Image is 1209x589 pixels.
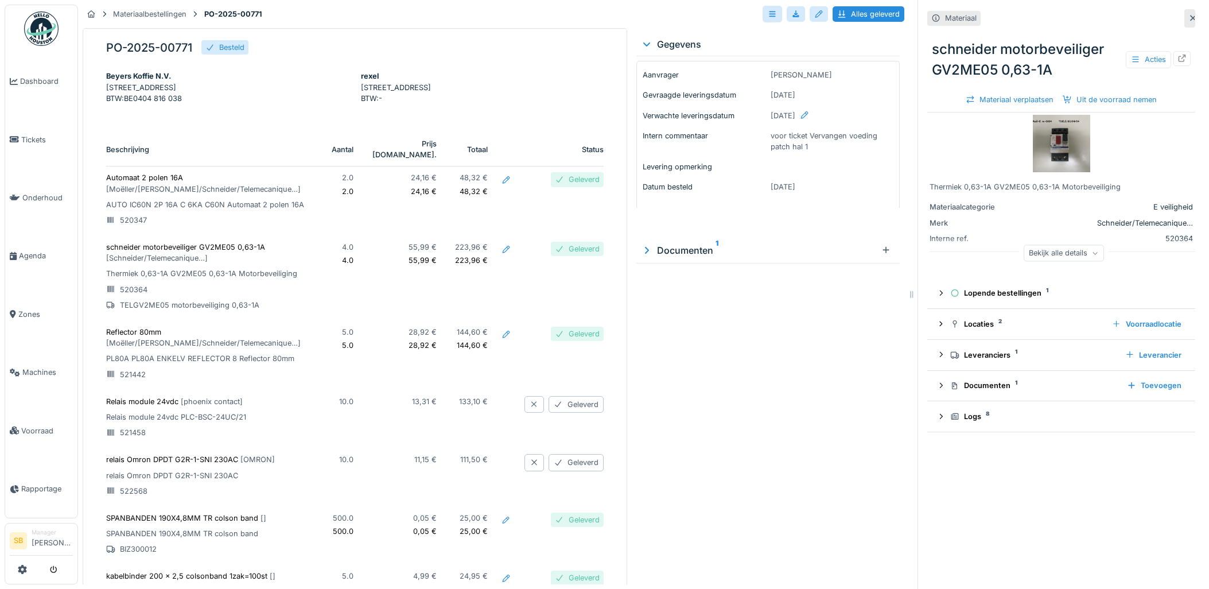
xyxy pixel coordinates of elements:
[106,268,313,279] p: Thermiek 0,63-1A GV2ME05 0,63-1A Motorbeveiliging
[22,192,73,203] span: Onderhoud
[5,401,77,459] a: Voorraad
[930,201,1016,212] div: Materiaalcategorie
[106,172,313,194] p: Automaat 2 polen 16A
[455,172,488,183] p: 48,32 €
[106,284,313,295] p: 520364
[446,133,497,166] th: Totaal
[106,215,313,226] p: 520347
[332,172,353,183] p: 2.0
[10,528,73,556] a: SB Manager[PERSON_NAME]
[716,243,718,257] sup: 1
[930,218,1016,228] div: Merk
[455,340,488,351] p: 144,60 €
[332,513,353,524] p: 500.0
[455,513,488,524] p: 25,00 €
[5,343,77,401] a: Machines
[5,169,77,227] a: Onderhoud
[455,526,488,537] p: 25,00 €
[569,243,600,254] div: Geleverd
[932,406,1191,427] summary: Logs8
[515,133,604,166] th: Status
[20,76,73,87] span: Dashboard
[569,174,600,185] div: Geleverd
[332,454,353,465] p: 10.0
[455,396,488,407] p: 133,10 €
[945,13,977,24] div: Materiaal
[106,412,313,423] p: Relais module 24vdc PLC-BSC-24UC/21
[106,486,313,497] p: 522568
[771,90,893,100] p: [DATE]
[106,353,313,364] p: PL80A PL80A ENKELV REFLECTOR 8 Reflector 80mm
[372,242,437,253] p: 55,99 €
[200,9,267,20] strong: PO-2025-00771
[643,110,765,121] p: Verwachte leveringsdatum
[106,571,313,582] p: kabelbinder 200 x 2,5 colsonband 1zak=100st
[113,9,186,20] div: Materiaalbestellingen
[932,282,1191,304] summary: Lopende bestellingen1
[643,181,765,192] p: Datum besteld
[771,110,893,130] div: [DATE]
[372,454,437,465] p: 11,15 €
[361,93,604,104] p: BTW : -
[219,42,244,53] div: Besteld
[1020,218,1193,228] div: Schneider/Telemecanique…
[455,571,488,582] p: 24,95 €
[641,243,877,257] div: Documenten
[833,6,904,22] div: Alles geleverd
[332,396,353,407] p: 10.0
[5,110,77,168] a: Tickets
[332,571,353,582] p: 5.0
[24,11,59,46] img: Badge_color-CXgf-gQk.svg
[372,526,437,537] p: 0,05 €
[643,161,765,172] p: Levering opmerking
[106,185,301,193] span: [ Moëller/[PERSON_NAME]/Schneider/Telemecanique… ]
[106,254,208,262] span: [ Schneider/Telemecanique… ]
[21,134,73,145] span: Tickets
[361,71,604,82] div: rexel
[5,285,77,343] a: Zones
[932,344,1191,366] summary: Leveranciers1Leverancier
[950,288,1181,299] div: Lopende bestellingen
[1020,233,1193,244] div: 520364
[261,514,266,522] span: [ ]
[372,172,437,183] p: 24,16 €
[771,69,893,80] p: [PERSON_NAME]
[771,181,893,192] p: [DATE]
[1033,115,1090,172] img: schneider motorbeveiliger GV2ME05 0,63-1A
[455,242,488,253] p: 223,96 €
[106,242,313,263] p: schneider motorbeveiliger GV2ME05 0,63-1A
[106,396,313,407] p: Relais module 24vdc
[372,186,437,197] p: 24,16 €
[950,411,1181,422] div: Logs
[106,300,313,311] p: TELGV2ME05 motorbeveiliging 0,63-1A
[181,397,243,406] span: [ phoenix contact ]
[106,513,313,524] p: SPANBANDEN 190X4,8MM TR colson band
[1058,92,1161,107] div: Uit de voorraad nemen
[643,130,765,152] p: Intern commentaar
[5,227,77,285] a: Agenda
[372,255,437,266] p: 55,99 €
[927,34,1195,85] div: schneider motorbeveiliger GV2ME05 0,63-1A
[106,544,313,555] p: BIZ300012
[455,327,488,338] p: 144,60 €
[455,454,488,465] p: 111,50 €
[106,71,349,82] div: Beyers Koffie N.V.
[932,375,1191,397] summary: Documenten1Toevoegen
[332,340,353,351] p: 5.0
[950,380,1118,391] div: Documenten
[106,339,301,347] span: [ Moëller/[PERSON_NAME]/Schneider/Telemecanique… ]
[332,242,353,253] p: 4.0
[106,133,322,166] th: Beschrijving
[932,313,1191,335] summary: Locaties2Voorraadlocatie
[372,327,437,338] p: 28,92 €
[372,340,437,351] p: 28,92 €
[363,133,446,166] th: Prijs [DOMAIN_NAME].
[21,425,73,436] span: Voorraad
[455,255,488,266] p: 223,96 €
[5,460,77,518] a: Rapportage
[569,514,600,525] div: Geleverd
[1126,51,1171,68] div: Acties
[322,133,363,166] th: Aantal
[372,513,437,524] p: 0,05 €
[332,255,353,266] p: 4.0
